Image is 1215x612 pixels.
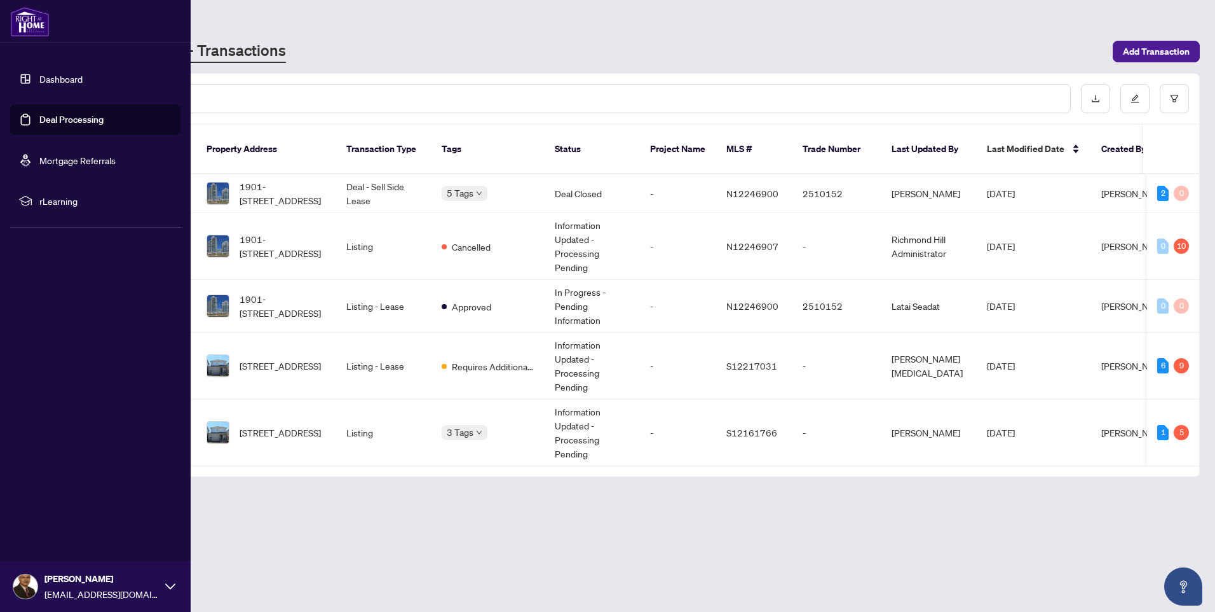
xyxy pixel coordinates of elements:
[792,125,881,174] th: Trade Number
[640,213,716,280] td: -
[240,232,326,260] span: 1901-[STREET_ADDRESS]
[1091,94,1100,103] span: download
[640,174,716,213] td: -
[1113,41,1200,62] button: Add Transaction
[1164,567,1202,606] button: Open asap
[792,400,881,466] td: -
[1174,239,1189,254] div: 10
[207,295,229,317] img: thumbnail-img
[207,422,229,443] img: thumbnail-img
[977,125,1091,174] th: Last Modified Date
[716,125,792,174] th: MLS #
[1123,41,1190,62] span: Add Transaction
[1130,94,1139,103] span: edit
[1157,425,1169,440] div: 1
[44,587,159,601] span: [EMAIL_ADDRESS][DOMAIN_NAME]
[452,240,491,254] span: Cancelled
[240,179,326,207] span: 1901-[STREET_ADDRESS]
[447,186,473,200] span: 5 Tags
[207,235,229,257] img: thumbnail-img
[640,125,716,174] th: Project Name
[792,213,881,280] td: -
[10,6,50,37] img: logo
[207,183,229,204] img: thumbnail-img
[640,333,716,400] td: -
[987,188,1015,199] span: [DATE]
[1174,298,1189,314] div: 0
[44,572,159,586] span: [PERSON_NAME]
[1174,358,1189,373] div: 9
[13,574,37,599] img: Profile Icon
[39,73,83,85] a: Dashboard
[431,125,545,174] th: Tags
[1091,125,1167,174] th: Created By
[726,427,777,438] span: S12161766
[987,240,1015,252] span: [DATE]
[881,280,977,333] td: Latai Seadat
[792,333,881,400] td: -
[336,400,431,466] td: Listing
[336,213,431,280] td: Listing
[452,300,491,314] span: Approved
[1081,84,1110,113] button: download
[640,400,716,466] td: -
[1157,239,1169,254] div: 0
[881,333,977,400] td: [PERSON_NAME][MEDICAL_DATA]
[881,125,977,174] th: Last Updated By
[726,188,778,199] span: N12246900
[336,125,431,174] th: Transaction Type
[881,174,977,213] td: [PERSON_NAME]
[545,174,640,213] td: Deal Closed
[447,425,473,440] span: 3 Tags
[545,333,640,400] td: Information Updated - Processing Pending
[545,125,640,174] th: Status
[881,400,977,466] td: [PERSON_NAME]
[1101,360,1170,372] span: [PERSON_NAME]
[336,333,431,400] td: Listing - Lease
[207,355,229,377] img: thumbnail-img
[545,280,640,333] td: In Progress - Pending Information
[1157,186,1169,201] div: 2
[640,280,716,333] td: -
[881,213,977,280] td: Richmond Hill Administrator
[240,359,321,373] span: [STREET_ADDRESS]
[1157,298,1169,314] div: 0
[726,360,777,372] span: S12217031
[987,142,1064,156] span: Last Modified Date
[792,280,881,333] td: 2510152
[452,359,534,373] span: Requires Additional Docs
[39,114,104,125] a: Deal Processing
[987,300,1015,312] span: [DATE]
[1101,188,1170,199] span: [PERSON_NAME]
[1174,425,1189,440] div: 5
[987,427,1015,438] span: [DATE]
[792,174,881,213] td: 2510152
[1160,84,1189,113] button: filter
[240,292,326,320] span: 1901-[STREET_ADDRESS]
[1174,186,1189,201] div: 0
[1157,358,1169,373] div: 6
[476,429,482,436] span: down
[545,213,640,280] td: Information Updated - Processing Pending
[726,300,778,312] span: N12246900
[336,280,431,333] td: Listing - Lease
[476,190,482,197] span: down
[726,240,778,252] span: N12246907
[196,125,336,174] th: Property Address
[39,194,172,208] span: rLearning
[1101,300,1170,312] span: [PERSON_NAME]
[1101,427,1170,438] span: [PERSON_NAME]
[987,360,1015,372] span: [DATE]
[1101,240,1170,252] span: [PERSON_NAME]
[1120,84,1150,113] button: edit
[336,174,431,213] td: Deal - Sell Side Lease
[39,155,116,166] a: Mortgage Referrals
[240,426,321,440] span: [STREET_ADDRESS]
[545,400,640,466] td: Information Updated - Processing Pending
[1170,94,1179,103] span: filter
